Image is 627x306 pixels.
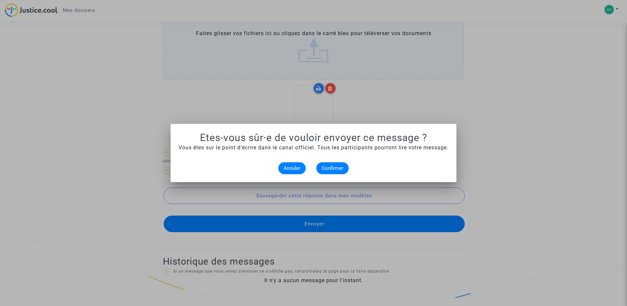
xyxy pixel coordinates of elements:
[278,162,306,174] button: Annuler
[178,144,449,151] span: Vous êtes sur le point d'écrire dans le canal officiel. Tous les participants pourront lire votre...
[316,162,349,174] button: Confirmer
[284,165,300,171] span: Annuler
[178,132,449,144] h1: Etes-vous sûr·e de vouloir envoyer ce message ?
[322,165,343,171] span: Confirmer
